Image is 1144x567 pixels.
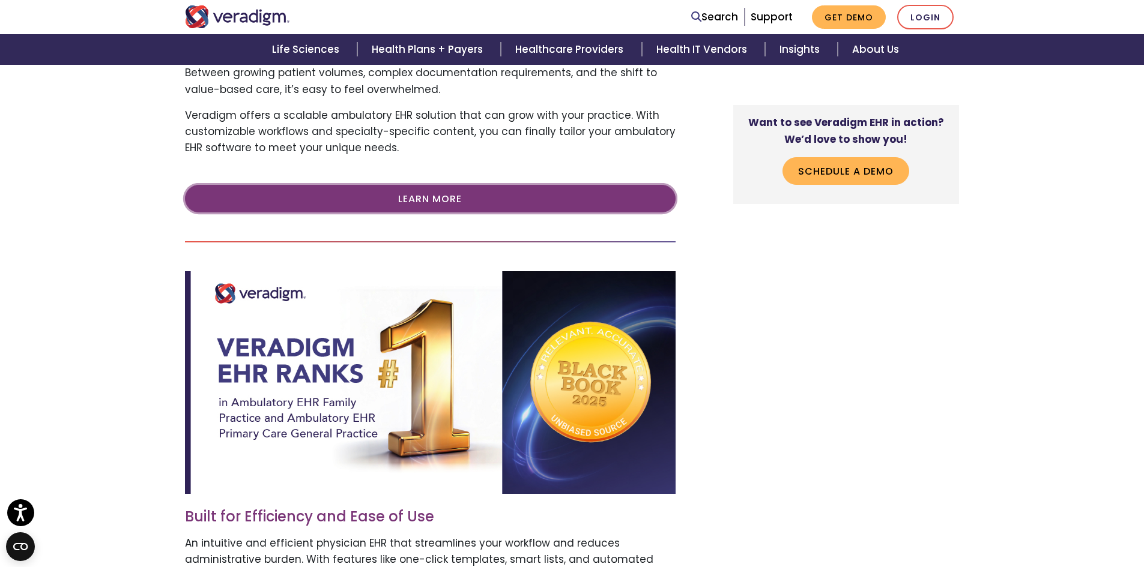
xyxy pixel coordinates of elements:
[357,34,501,65] a: Health Plans + Payers
[185,49,676,98] p: Are you a healthcare provider struggling to keep up with the demands of a busy practice? Between ...
[185,508,676,526] h3: Built for Efficiency and Ease of Use
[185,185,676,212] a: Learn More
[897,5,954,29] a: Login
[913,481,1130,553] iframe: Drift Chat Widget
[185,107,676,157] p: Veradigm offers a scalable ambulatory EHR solution that can grow with your practice. With customi...
[185,5,290,28] img: Veradigm logo
[838,34,913,65] a: About Us
[748,115,944,146] strong: Want to see Veradigm EHR in action? We’d love to show you!
[691,9,738,25] a: Search
[258,34,357,65] a: Life Sciences
[812,5,886,29] a: Get Demo
[501,34,641,65] a: Healthcare Providers
[185,271,676,493] img: Veradigm EHR Black Book #1 Ranking
[765,34,838,65] a: Insights
[642,34,765,65] a: Health IT Vendors
[782,157,909,184] a: Schedule a Demo
[751,10,793,24] a: Support
[6,532,35,561] button: Open CMP widget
